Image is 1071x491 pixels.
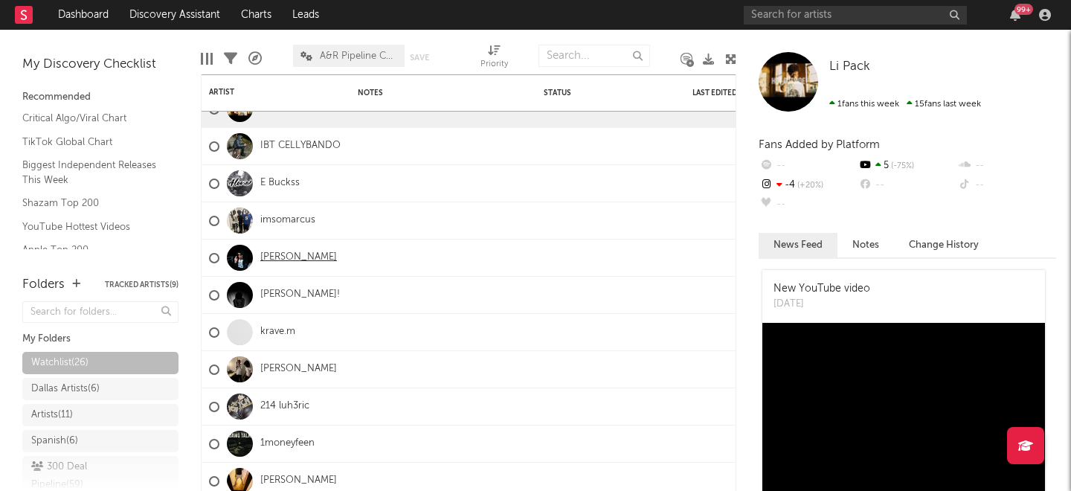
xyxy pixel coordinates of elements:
[759,176,858,195] div: -4
[538,45,650,67] input: Search...
[260,400,309,413] a: 214 luh3ric
[858,176,956,195] div: --
[759,195,858,214] div: --
[1014,4,1033,15] div: 99 +
[837,233,894,257] button: Notes
[692,89,744,97] div: Last Edited
[22,352,178,374] a: Watchlist(26)
[829,60,870,74] a: Li Pack
[31,432,78,450] div: Spanish ( 6 )
[22,276,65,294] div: Folders
[22,378,178,400] a: Dallas Artists(6)
[22,195,164,211] a: Shazam Top 200
[22,430,178,452] a: Spanish(6)
[22,157,164,187] a: Biggest Independent Releases This Week
[1010,9,1020,21] button: 99+
[248,37,262,80] div: A&R Pipeline
[759,156,858,176] div: --
[773,297,870,312] div: [DATE]
[858,156,956,176] div: 5
[773,281,870,297] div: New YouTube video
[22,89,178,106] div: Recommended
[358,89,506,97] div: Notes
[894,233,994,257] button: Change History
[260,363,337,376] a: [PERSON_NAME]
[260,289,340,301] a: [PERSON_NAME]!
[957,156,1056,176] div: --
[224,37,237,80] div: Filters
[260,140,341,153] a: IBT CELLYBANDO
[31,354,89,372] div: Watchlist ( 26 )
[889,162,914,170] span: -75 %
[320,51,397,61] span: A&R Pipeline Collaboration Official
[480,56,508,74] div: Priority
[260,326,295,338] a: krave.m
[480,37,508,80] div: Priority
[22,242,164,258] a: Apple Top 200
[201,37,213,80] div: Edit Columns
[105,281,178,289] button: Tracked Artists(9)
[744,6,967,25] input: Search for artists
[209,88,321,97] div: Artist
[795,182,823,190] span: +20 %
[759,233,837,257] button: News Feed
[260,214,315,227] a: imsomarcus
[410,54,429,62] button: Save
[260,177,300,190] a: E Buckss
[957,176,1056,195] div: --
[829,100,899,109] span: 1 fans this week
[22,330,178,348] div: My Folders
[260,437,315,450] a: 1moneyfeen
[22,219,164,235] a: YouTube Hottest Videos
[22,301,178,323] input: Search for folders...
[829,60,870,73] span: Li Pack
[22,404,178,426] a: Artists(11)
[31,406,73,424] div: Artists ( 11 )
[22,56,178,74] div: My Discovery Checklist
[544,89,640,97] div: Status
[759,139,880,150] span: Fans Added by Platform
[260,475,337,487] a: [PERSON_NAME]
[829,100,981,109] span: 15 fans last week
[22,110,164,126] a: Critical Algo/Viral Chart
[260,251,337,264] a: [PERSON_NAME]
[22,134,164,150] a: TikTok Global Chart
[31,380,100,398] div: Dallas Artists ( 6 )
